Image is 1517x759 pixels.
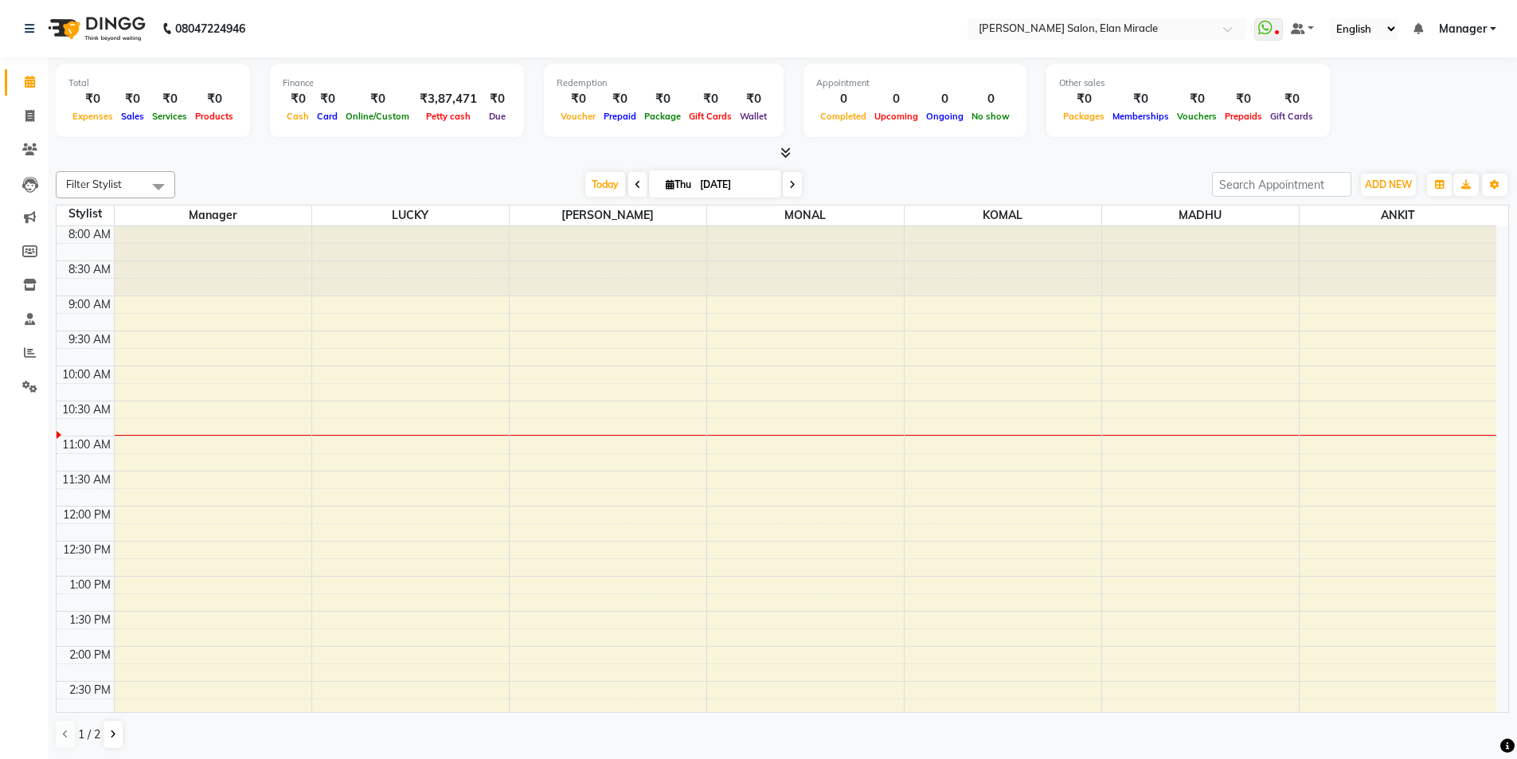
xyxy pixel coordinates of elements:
div: ₹0 [685,90,736,108]
input: 2025-09-04 [695,173,775,197]
span: 1 / 2 [78,726,100,743]
span: Memberships [1108,111,1173,122]
span: Wallet [736,111,771,122]
div: ₹0 [600,90,640,108]
div: 1:00 PM [66,577,114,593]
span: Card [313,111,342,122]
span: Expenses [68,111,117,122]
div: 8:00 AM [65,226,114,243]
span: Prepaid [600,111,640,122]
div: ₹0 [68,90,117,108]
span: MONAL [707,205,904,225]
div: Other sales [1059,76,1317,90]
div: ₹0 [640,90,685,108]
span: Package [640,111,685,122]
img: logo [41,6,150,51]
span: Thu [662,178,695,190]
div: 11:30 AM [59,471,114,488]
div: 1:30 PM [66,612,114,628]
div: ₹0 [191,90,237,108]
span: Due [485,111,510,122]
span: Petty cash [422,111,475,122]
span: Completed [816,111,870,122]
div: 9:00 AM [65,296,114,313]
div: ₹0 [1221,90,1266,108]
div: ₹0 [342,90,413,108]
div: ₹0 [736,90,771,108]
div: ₹0 [1108,90,1173,108]
span: LUCKY [312,205,509,225]
span: Gift Cards [685,111,736,122]
div: 0 [870,90,922,108]
div: 11:00 AM [59,436,114,453]
div: Stylist [57,205,114,222]
div: Appointment [816,76,1014,90]
input: Search Appointment [1212,172,1351,197]
span: Voucher [557,111,600,122]
div: ₹0 [483,90,511,108]
span: [PERSON_NAME] [510,205,706,225]
span: Upcoming [870,111,922,122]
span: Packages [1059,111,1108,122]
span: Online/Custom [342,111,413,122]
span: No show [968,111,1014,122]
span: KOMAL [905,205,1101,225]
div: Total [68,76,237,90]
span: Filter Stylist [66,178,122,190]
div: 10:30 AM [59,401,114,418]
span: Products [191,111,237,122]
div: Redemption [557,76,771,90]
span: Prepaids [1221,111,1266,122]
div: 8:30 AM [65,261,114,278]
span: Sales [117,111,148,122]
div: ₹3,87,471 [413,90,483,108]
div: ₹0 [1059,90,1108,108]
span: Ongoing [922,111,968,122]
span: Gift Cards [1266,111,1317,122]
div: ₹0 [117,90,148,108]
span: Manager [1439,21,1487,37]
button: ADD NEW [1361,174,1416,196]
div: 0 [922,90,968,108]
div: Finance [283,76,511,90]
div: ₹0 [1266,90,1317,108]
div: ₹0 [313,90,342,108]
div: ₹0 [283,90,313,108]
span: Vouchers [1173,111,1221,122]
div: ₹0 [557,90,600,108]
div: ₹0 [1173,90,1221,108]
span: ANKIT [1300,205,1497,225]
span: Cash [283,111,313,122]
div: 0 [816,90,870,108]
span: Services [148,111,191,122]
div: 2:00 PM [66,647,114,663]
div: ₹0 [148,90,191,108]
div: 12:00 PM [60,507,114,523]
span: ADD NEW [1365,178,1412,190]
span: Today [585,172,625,197]
div: 12:30 PM [60,542,114,558]
div: 0 [968,90,1014,108]
div: 10:00 AM [59,366,114,383]
span: MADHU [1102,205,1299,225]
b: 08047224946 [175,6,245,51]
span: Manager [115,205,311,225]
div: 9:30 AM [65,331,114,348]
div: 2:30 PM [66,682,114,698]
